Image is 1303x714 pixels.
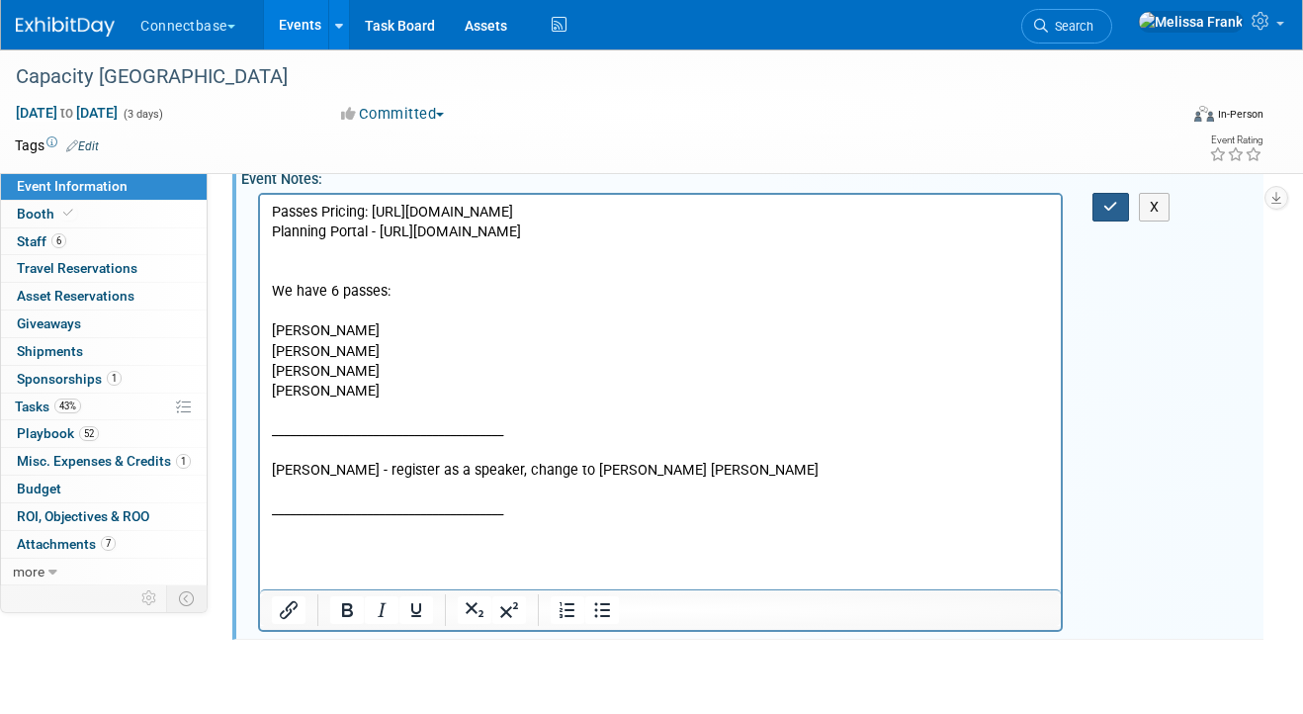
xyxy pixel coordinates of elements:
[16,17,115,37] img: ExhibitDay
[1,394,207,420] a: Tasks43%
[15,104,119,122] span: [DATE] [DATE]
[1,338,207,365] a: Shipments
[334,104,452,125] button: Committed
[15,135,99,155] td: Tags
[66,139,99,153] a: Edit
[167,585,208,611] td: Toggle Event Tabs
[17,371,122,387] span: Sponsorships
[365,596,398,624] button: Italic
[1,420,207,447] a: Playbook52
[1139,193,1171,222] button: X
[1,283,207,310] a: Asset Reservations
[54,399,81,413] span: 43%
[176,454,191,469] span: 1
[17,260,137,276] span: Travel Reservations
[330,596,364,624] button: Bold
[1048,19,1093,34] span: Search
[272,596,305,624] button: Insert/edit link
[241,164,1263,189] div: Event Notes:
[458,596,491,624] button: Subscript
[1,531,207,558] a: Attachments7
[1,476,207,502] a: Budget
[1,311,207,337] a: Giveaways
[107,371,122,386] span: 1
[17,315,81,331] span: Giveaways
[1,201,207,227] a: Booth
[63,208,73,219] i: Booth reservation complete
[1217,107,1263,122] div: In-Person
[15,399,81,414] span: Tasks
[17,453,191,469] span: Misc. Expenses & Credits
[1,366,207,393] a: Sponsorships1
[1,448,207,475] a: Misc. Expenses & Credits1
[122,108,163,121] span: (3 days)
[17,343,83,359] span: Shipments
[1194,106,1214,122] img: Format-Inperson.png
[9,59,1157,95] div: Capacity [GEOGRAPHIC_DATA]
[57,105,76,121] span: to
[1,559,207,585] a: more
[551,596,584,624] button: Numbered list
[17,508,149,524] span: ROI, Objectives & ROO
[17,536,116,552] span: Attachments
[17,288,134,304] span: Asset Reservations
[79,426,99,441] span: 52
[17,206,77,222] span: Booth
[51,233,66,248] span: 6
[132,585,167,611] td: Personalize Event Tab Strip
[1,503,207,530] a: ROI, Objectives & ROO
[260,195,1061,589] iframe: Rich Text Area
[1209,135,1262,145] div: Event Rating
[492,596,526,624] button: Superscript
[17,178,128,194] span: Event Information
[399,596,433,624] button: Underline
[1081,103,1264,133] div: Event Format
[17,481,61,496] span: Budget
[1021,9,1112,44] a: Search
[13,564,44,580] span: more
[585,596,619,624] button: Bullet list
[1,255,207,282] a: Travel Reservations
[17,233,66,249] span: Staff
[17,425,99,441] span: Playbook
[101,536,116,551] span: 7
[1,173,207,200] a: Event Information
[1,228,207,255] a: Staff6
[1138,11,1244,33] img: Melissa Frank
